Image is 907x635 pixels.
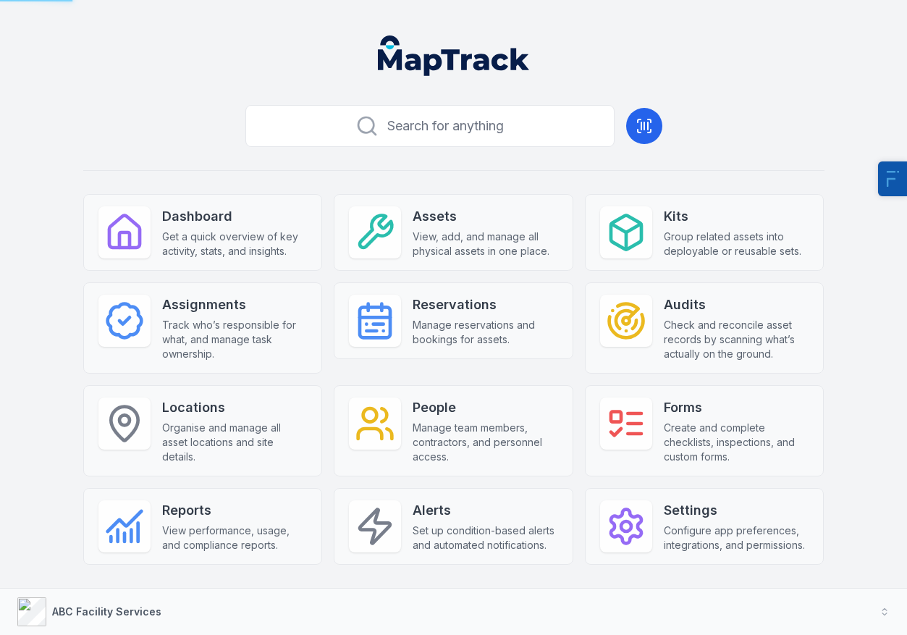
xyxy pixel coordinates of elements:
a: ReservationsManage reservations and bookings for assets. [334,282,573,359]
strong: People [413,398,558,418]
span: Search for anything [387,116,504,136]
strong: ABC Facility Services [52,605,161,618]
strong: Kits [664,206,809,227]
span: Manage team members, contractors, and personnel access. [413,421,558,464]
strong: Alerts [413,500,558,521]
span: Get a quick overview of key activity, stats, and insights. [162,230,308,258]
strong: Forms [664,398,809,418]
span: Organise and manage all asset locations and site details. [162,421,308,464]
a: PeopleManage team members, contractors, and personnel access. [334,385,573,476]
strong: Dashboard [162,206,308,227]
a: LocationsOrganise and manage all asset locations and site details. [83,385,323,476]
span: Check and reconcile asset records by scanning what’s actually on the ground. [664,318,809,361]
strong: Assets [413,206,558,227]
strong: Locations [162,398,308,418]
span: Track who’s responsible for what, and manage task ownership. [162,318,308,361]
strong: Settings [664,500,809,521]
button: Search for anything [245,105,615,147]
span: View performance, usage, and compliance reports. [162,523,308,552]
a: AssignmentsTrack who’s responsible for what, and manage task ownership. [83,282,323,374]
a: DashboardGet a quick overview of key activity, stats, and insights. [83,194,323,271]
span: View, add, and manage all physical assets in one place. [413,230,558,258]
span: Manage reservations and bookings for assets. [413,318,558,347]
a: FormsCreate and complete checklists, inspections, and custom forms. [585,385,824,476]
strong: Assignments [162,295,308,315]
a: ReportsView performance, usage, and compliance reports. [83,488,323,565]
nav: Global [355,35,553,76]
strong: Reports [162,500,308,521]
a: AuditsCheck and reconcile asset records by scanning what’s actually on the ground. [585,282,824,374]
span: Create and complete checklists, inspections, and custom forms. [664,421,809,464]
strong: Audits [664,295,809,315]
a: SettingsConfigure app preferences, integrations, and permissions. [585,488,824,565]
a: AlertsSet up condition-based alerts and automated notifications. [334,488,573,565]
span: Set up condition-based alerts and automated notifications. [413,523,558,552]
span: Group related assets into deployable or reusable sets. [664,230,809,258]
span: Configure app preferences, integrations, and permissions. [664,523,809,552]
strong: Reservations [413,295,558,315]
a: AssetsView, add, and manage all physical assets in one place. [334,194,573,271]
a: KitsGroup related assets into deployable or reusable sets. [585,194,824,271]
